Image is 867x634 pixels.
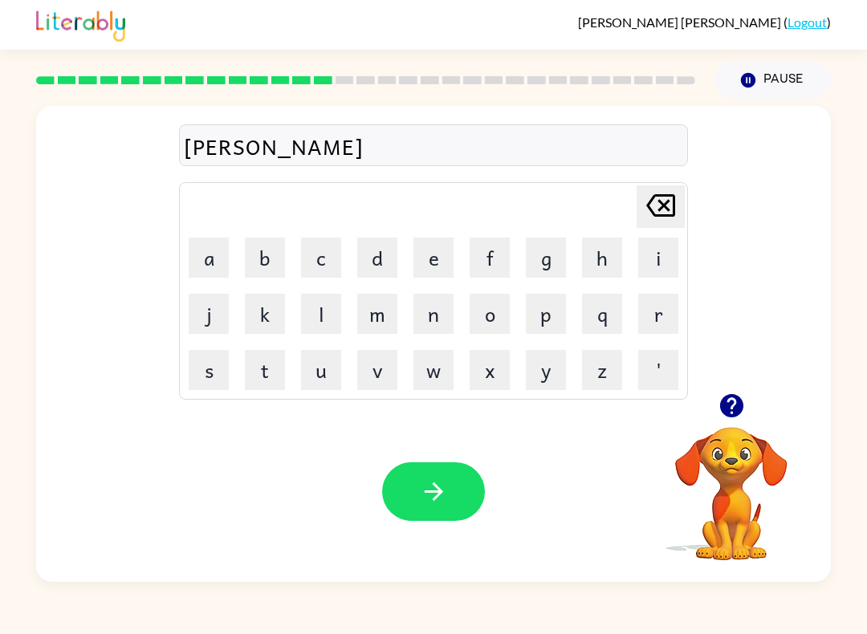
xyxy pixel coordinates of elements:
[714,62,831,99] button: Pause
[184,129,683,163] div: [PERSON_NAME]
[470,294,510,334] button: o
[651,402,812,563] video: Your browser must support playing .mp4 files to use Literably. Please try using another browser.
[245,294,285,334] button: k
[788,14,827,30] a: Logout
[638,238,678,278] button: i
[582,294,622,334] button: q
[582,238,622,278] button: h
[526,238,566,278] button: g
[470,350,510,390] button: x
[245,350,285,390] button: t
[578,14,831,30] div: ( )
[357,294,397,334] button: m
[413,294,454,334] button: n
[413,350,454,390] button: w
[301,350,341,390] button: u
[357,350,397,390] button: v
[245,238,285,278] button: b
[189,238,229,278] button: a
[526,294,566,334] button: p
[189,294,229,334] button: j
[357,238,397,278] button: d
[413,238,454,278] button: e
[301,238,341,278] button: c
[189,350,229,390] button: s
[578,14,784,30] span: [PERSON_NAME] [PERSON_NAME]
[526,350,566,390] button: y
[36,6,125,42] img: Literably
[582,350,622,390] button: z
[638,294,678,334] button: r
[470,238,510,278] button: f
[301,294,341,334] button: l
[638,350,678,390] button: '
